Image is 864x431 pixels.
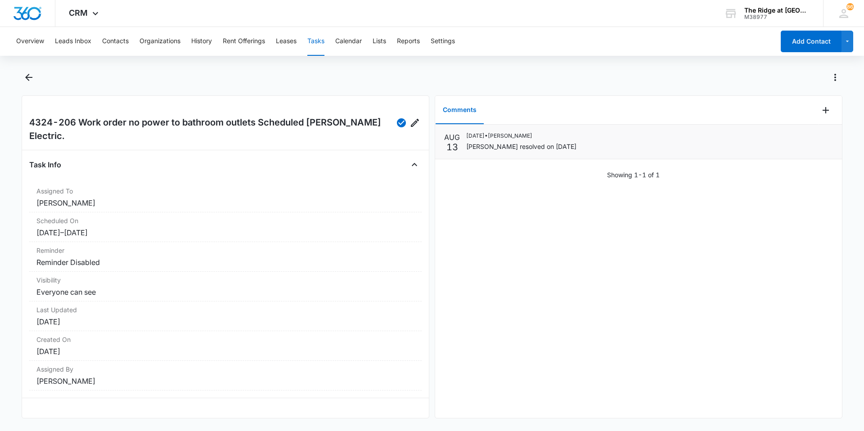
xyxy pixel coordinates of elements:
[36,376,414,386] dd: [PERSON_NAME]
[436,96,484,124] button: Comments
[444,132,460,143] p: AUG
[36,227,414,238] dd: [DATE] – [DATE]
[828,70,842,85] button: Actions
[607,170,660,180] p: Showing 1-1 of 1
[36,346,414,357] dd: [DATE]
[744,14,810,20] div: account id
[36,216,414,225] dt: Scheduled On
[29,212,422,242] div: Scheduled On[DATE]–[DATE]
[139,27,180,56] button: Organizations
[36,287,414,297] dd: Everyone can see
[29,361,422,391] div: Assigned By[PERSON_NAME]
[408,116,422,130] button: Edit
[36,364,414,374] dt: Assigned By
[36,198,414,208] dd: [PERSON_NAME]
[307,27,324,56] button: Tasks
[36,305,414,314] dt: Last Updated
[36,257,414,268] dd: Reminder Disabled
[55,27,91,56] button: Leads Inbox
[819,103,833,117] button: Add Comment
[29,159,61,170] h4: Task Info
[29,301,422,331] div: Last Updated[DATE]
[29,331,422,361] div: Created On[DATE]
[22,70,36,85] button: Back
[781,31,841,52] button: Add Contact
[36,335,414,344] dt: Created On
[466,132,576,140] p: [DATE] • [PERSON_NAME]
[223,27,265,56] button: Rent Offerings
[446,143,458,152] p: 13
[744,7,810,14] div: account name
[16,27,44,56] button: Overview
[102,27,129,56] button: Contacts
[335,27,362,56] button: Calendar
[846,3,854,10] span: 86
[846,3,854,10] div: notifications count
[466,142,576,151] p: [PERSON_NAME] resolved on [DATE]
[29,183,422,212] div: Assigned To[PERSON_NAME]
[29,116,395,143] h2: 4324-206 Work order no power to bathroom outlets Scheduled [PERSON_NAME] Electric.
[29,272,422,301] div: VisibilityEveryone can see
[36,246,414,255] dt: Reminder
[431,27,455,56] button: Settings
[191,27,212,56] button: History
[36,316,414,327] dd: [DATE]
[407,157,422,172] button: Close
[29,242,422,272] div: ReminderReminder Disabled
[36,275,414,285] dt: Visibility
[276,27,297,56] button: Leases
[36,186,414,196] dt: Assigned To
[373,27,386,56] button: Lists
[69,8,88,18] span: CRM
[397,27,420,56] button: Reports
